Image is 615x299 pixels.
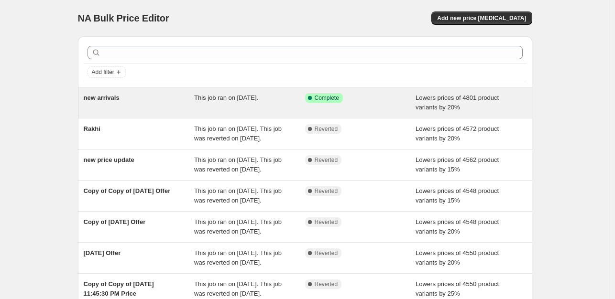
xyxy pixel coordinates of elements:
[416,94,499,111] span: Lowers prices of 4801 product variants by 20%
[84,187,171,194] span: Copy of Copy of [DATE] Offer
[194,125,282,142] span: This job ran on [DATE]. This job was reverted on [DATE].
[315,280,338,288] span: Reverted
[416,125,499,142] span: Lowers prices of 4572 product variants by 20%
[194,218,282,235] span: This job ran on [DATE]. This job was reverted on [DATE].
[194,280,282,297] span: This job ran on [DATE]. This job was reverted on [DATE].
[315,218,338,226] span: Reverted
[84,125,100,132] span: Rakhi
[315,94,339,102] span: Complete
[416,156,499,173] span: Lowers prices of 4562 product variants by 15%
[315,156,338,164] span: Reverted
[431,11,532,25] button: Add new price [MEDICAL_DATA]
[416,187,499,204] span: Lowers prices of 4548 product variants by 15%
[416,218,499,235] span: Lowers prices of 4548 product variants by 20%
[315,125,338,133] span: Reverted
[92,68,114,76] span: Add filter
[84,249,121,256] span: [DATE] Offer
[194,156,282,173] span: This job ran on [DATE]. This job was reverted on [DATE].
[194,187,282,204] span: This job ran on [DATE]. This job was reverted on [DATE].
[84,94,120,101] span: new arrivals
[416,280,499,297] span: Lowers prices of 4550 product variants by 25%
[88,66,126,78] button: Add filter
[315,187,338,195] span: Reverted
[84,156,134,163] span: new price update
[416,249,499,266] span: Lowers prices of 4550 product variants by 20%
[78,13,169,23] span: NA Bulk Price Editor
[194,94,258,101] span: This job ran on [DATE].
[84,218,146,225] span: Copy of [DATE] Offer
[315,249,338,257] span: Reverted
[437,14,526,22] span: Add new price [MEDICAL_DATA]
[194,249,282,266] span: This job ran on [DATE]. This job was reverted on [DATE].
